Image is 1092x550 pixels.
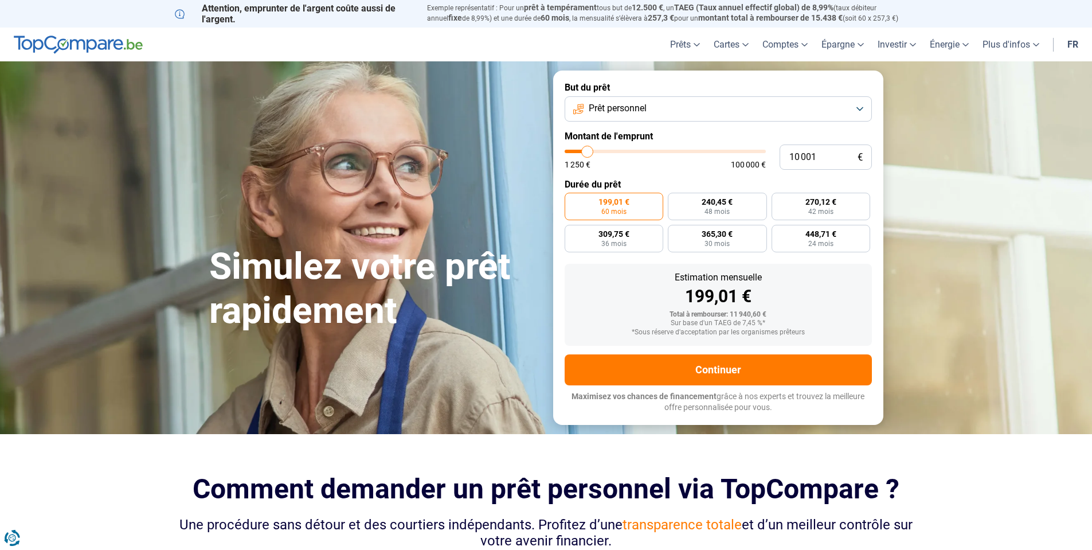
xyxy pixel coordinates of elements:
div: Estimation mensuelle [574,273,863,282]
span: 240,45 € [702,198,733,206]
span: 270,12 € [805,198,836,206]
span: 60 mois [601,208,627,215]
a: Investir [871,28,923,61]
span: 309,75 € [598,230,629,238]
a: fr [1060,28,1085,61]
span: 24 mois [808,240,833,247]
span: Prêt personnel [589,102,647,115]
p: grâce à nos experts et trouvez la meilleure offre personnalisée pour vous. [565,391,872,414]
div: Total à rembourser: 11 940,60 € [574,311,863,319]
a: Énergie [923,28,976,61]
a: Plus d'infos [976,28,1046,61]
span: 365,30 € [702,230,733,238]
label: But du prêt [565,82,872,93]
span: 36 mois [601,240,627,247]
img: TopCompare [14,36,143,54]
h2: Comment demander un prêt personnel via TopCompare ? [175,473,918,505]
span: montant total à rembourser de 15.438 € [698,13,843,22]
span: 257,3 € [648,13,674,22]
button: Prêt personnel [565,96,872,122]
span: 199,01 € [598,198,629,206]
h1: Simulez votre prêt rapidement [209,245,539,333]
span: TAEG (Taux annuel effectif global) de 8,99% [674,3,833,12]
span: fixe [448,13,462,22]
span: € [858,153,863,162]
span: 30 mois [704,240,730,247]
label: Montant de l'emprunt [565,131,872,142]
p: Attention, emprunter de l'argent coûte aussi de l'argent. [175,3,413,25]
div: Une procédure sans détour et des courtiers indépendants. Profitez d’une et d’un meilleur contrôle... [175,517,918,550]
span: 1 250 € [565,161,590,169]
div: *Sous réserve d'acceptation par les organismes prêteurs [574,329,863,337]
p: Exemple représentatif : Pour un tous but de , un (taux débiteur annuel de 8,99%) et une durée de ... [427,3,918,24]
label: Durée du prêt [565,179,872,190]
span: prêt à tempérament [524,3,597,12]
span: 48 mois [704,208,730,215]
div: Sur base d'un TAEG de 7,45 %* [574,319,863,327]
span: 42 mois [808,208,833,215]
span: 12.500 € [632,3,663,12]
a: Prêts [663,28,707,61]
a: Cartes [707,28,756,61]
div: 199,01 € [574,288,863,305]
a: Comptes [756,28,815,61]
button: Continuer [565,354,872,385]
span: 448,71 € [805,230,836,238]
span: 100 000 € [731,161,766,169]
span: Maximisez vos chances de financement [572,392,717,401]
a: Épargne [815,28,871,61]
span: transparence totale [623,517,742,533]
span: 60 mois [541,13,569,22]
